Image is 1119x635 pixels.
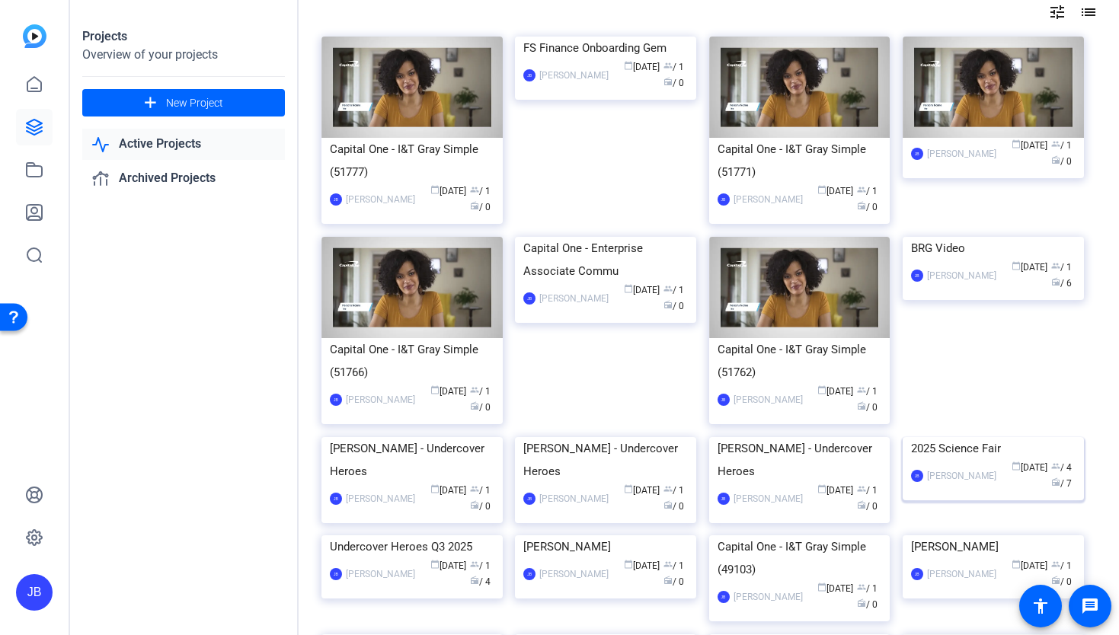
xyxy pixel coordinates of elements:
span: radio [1051,477,1060,487]
span: / 1 [1051,140,1072,151]
span: group [857,185,866,194]
div: BRG Video [911,237,1076,260]
img: blue-gradient.svg [23,24,46,48]
span: group [1051,461,1060,471]
div: [PERSON_NAME] [927,468,996,483]
div: [PERSON_NAME] [927,566,996,582]
span: [DATE] [624,560,660,571]
span: / 1 [857,485,878,496]
mat-icon: add [141,94,160,113]
span: calendar_today [430,385,440,394]
mat-icon: tune [1048,3,1066,21]
span: / 1 [470,485,491,496]
span: / 0 [857,202,878,212]
span: calendar_today [1012,139,1021,148]
span: / 0 [1051,576,1072,587]
span: radio [470,500,479,509]
span: / 1 [857,186,878,196]
mat-icon: list [1078,3,1096,21]
div: [PERSON_NAME] [734,392,803,407]
span: / 1 [663,485,684,496]
div: [PERSON_NAME] [911,535,1076,558]
span: radio [663,576,673,585]
a: Archived Projects [82,163,285,194]
div: [PERSON_NAME] [927,146,996,161]
span: radio [663,77,673,86]
a: Active Projects [82,129,285,160]
div: Undercover Heroes Q3 2025 [330,535,494,558]
span: [DATE] [430,186,466,196]
span: New Project [166,95,223,111]
div: [PERSON_NAME] [523,535,688,558]
span: radio [1051,155,1060,164]
span: calendar_today [817,484,826,493]
button: New Project [82,89,285,116]
div: JB [911,470,923,482]
span: / 0 [1051,156,1072,167]
span: / 0 [663,501,684,512]
span: calendar_today [430,484,440,493]
div: [PERSON_NAME] [539,68,609,83]
div: JB [718,591,730,603]
span: group [470,385,479,394]
span: group [663,560,673,569]
span: group [470,185,479,194]
div: [PERSON_NAME] [734,192,803,207]
span: radio [857,401,866,410]
div: Capital One - I&T Gray Simple (49103) [718,535,882,581]
span: group [857,385,866,394]
div: [PERSON_NAME] [346,392,415,407]
span: / 1 [663,560,684,571]
span: / 1 [470,186,491,196]
span: [DATE] [1012,262,1047,273]
div: [PERSON_NAME] [734,491,803,506]
div: JB [718,193,730,206]
span: calendar_today [1012,560,1021,569]
span: radio [1051,576,1060,585]
div: JB [330,493,342,505]
div: [PERSON_NAME] [927,268,996,283]
span: radio [857,201,866,210]
span: radio [470,201,479,210]
span: / 7 [1051,478,1072,489]
span: calendar_today [817,582,826,592]
span: calendar_today [1012,461,1021,471]
span: [DATE] [624,285,660,295]
span: radio [857,500,866,509]
span: calendar_today [817,185,826,194]
span: / 1 [1051,560,1072,571]
span: [DATE] [430,485,466,496]
span: calendar_today [430,185,440,194]
div: Capital One - I&T Gray Simple (51766) [330,338,494,384]
span: / 4 [470,576,491,587]
div: JB [330,568,342,580]
span: group [1051,139,1060,148]
span: / 0 [857,599,878,610]
span: group [663,284,673,293]
span: radio [1051,277,1060,286]
div: JB [330,394,342,406]
span: / 0 [470,501,491,512]
span: / 0 [857,501,878,512]
div: JB [911,270,923,282]
div: JB [523,493,536,505]
span: [DATE] [430,386,466,397]
span: / 0 [470,402,491,413]
div: JB [523,568,536,580]
span: [DATE] [1012,140,1047,151]
span: / 6 [1051,278,1072,289]
span: group [1051,560,1060,569]
div: 2025 Science Fair [911,437,1076,460]
div: [PERSON_NAME] [539,566,609,582]
span: group [663,484,673,493]
span: calendar_today [624,61,633,70]
div: Overview of your projects [82,46,285,64]
span: / 0 [663,78,684,88]
span: group [857,582,866,592]
span: / 1 [857,386,878,397]
div: Projects [82,27,285,46]
div: [PERSON_NAME] [346,566,415,582]
div: JB [523,69,536,81]
span: [DATE] [1012,462,1047,473]
span: calendar_today [817,385,826,394]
